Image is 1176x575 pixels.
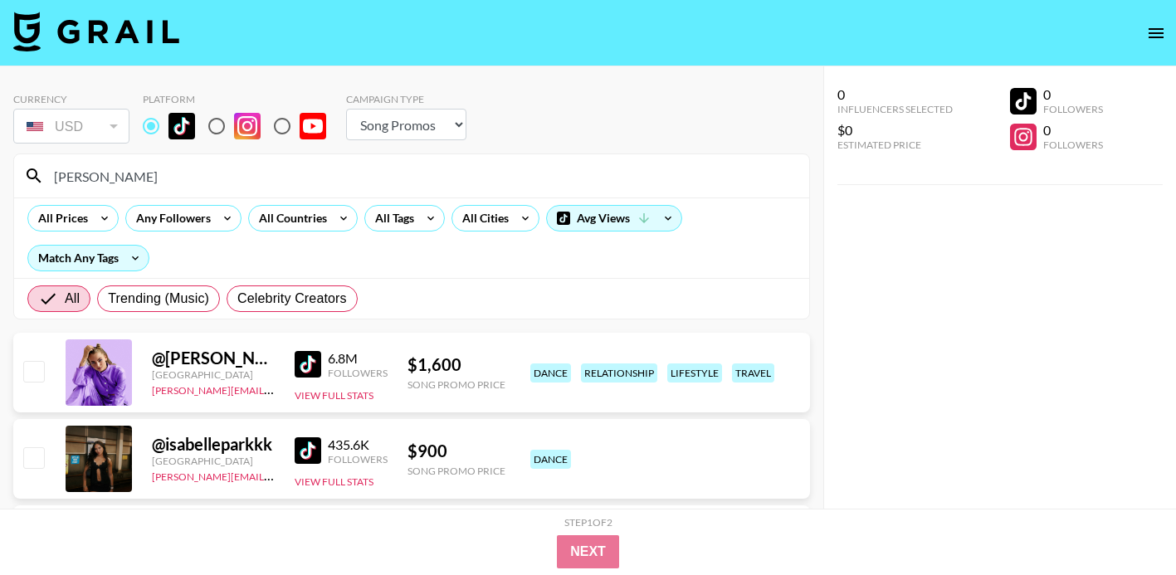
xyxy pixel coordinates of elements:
[126,206,214,231] div: Any Followers
[837,122,953,139] div: $0
[17,112,126,141] div: USD
[28,206,91,231] div: All Prices
[300,113,326,139] img: YouTube
[407,441,505,461] div: $ 900
[295,389,373,402] button: View Full Stats
[1093,492,1156,555] iframe: Drift Widget Chat Controller
[152,455,275,467] div: [GEOGRAPHIC_DATA]
[547,206,681,231] div: Avg Views
[295,351,321,378] img: TikTok
[328,453,388,465] div: Followers
[295,437,321,464] img: TikTok
[667,363,722,383] div: lifestyle
[168,113,195,139] img: TikTok
[295,475,373,488] button: View Full Stats
[837,86,953,103] div: 0
[407,354,505,375] div: $ 1,600
[13,105,129,147] div: Currency is locked to USD
[1043,139,1103,151] div: Followers
[1139,17,1173,50] button: open drawer
[44,163,799,189] input: Search by User Name
[152,434,275,455] div: @ isabelleparkkk
[530,450,571,469] div: dance
[365,206,417,231] div: All Tags
[1043,103,1103,115] div: Followers
[152,348,275,368] div: @ [PERSON_NAME].afro
[564,516,612,529] div: Step 1 of 2
[143,93,339,105] div: Platform
[108,289,209,309] span: Trending (Music)
[452,206,512,231] div: All Cities
[28,246,149,270] div: Match Any Tags
[328,350,388,367] div: 6.8M
[346,93,466,105] div: Campaign Type
[152,368,275,381] div: [GEOGRAPHIC_DATA]
[581,363,657,383] div: relationship
[407,378,505,391] div: Song Promo Price
[234,113,261,139] img: Instagram
[407,465,505,477] div: Song Promo Price
[530,363,571,383] div: dance
[65,289,80,309] span: All
[837,103,953,115] div: Influencers Selected
[328,367,388,379] div: Followers
[152,381,398,397] a: [PERSON_NAME][EMAIL_ADDRESS][DOMAIN_NAME]
[152,467,398,483] a: [PERSON_NAME][EMAIL_ADDRESS][DOMAIN_NAME]
[237,289,347,309] span: Celebrity Creators
[13,93,129,105] div: Currency
[13,12,179,51] img: Grail Talent
[1043,122,1103,139] div: 0
[732,363,774,383] div: travel
[1043,86,1103,103] div: 0
[557,535,619,568] button: Next
[837,139,953,151] div: Estimated Price
[328,436,388,453] div: 435.6K
[249,206,330,231] div: All Countries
